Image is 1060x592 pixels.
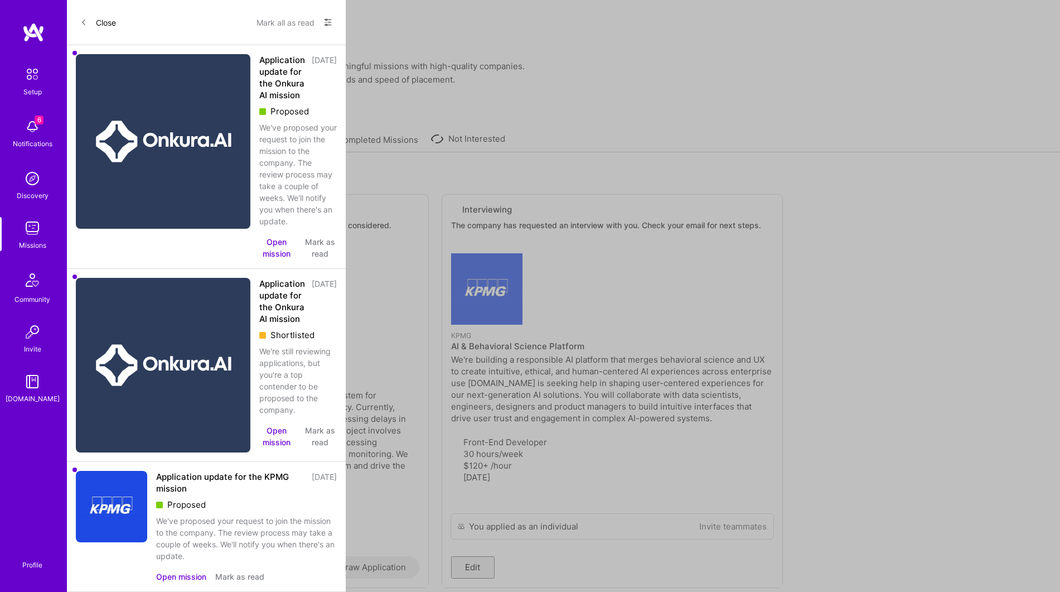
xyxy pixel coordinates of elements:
[21,62,44,86] img: setup
[76,278,250,453] img: Company Logo
[312,54,337,101] div: [DATE]
[18,547,46,570] a: Profile
[303,425,337,448] button: Mark as read
[14,293,50,305] div: Community
[156,499,337,511] div: Proposed
[303,236,337,259] button: Mark as read
[21,167,43,190] img: discovery
[259,425,294,448] button: Open mission
[256,13,314,31] button: Mark all as read
[22,22,45,42] img: logo
[17,190,49,201] div: Discovery
[259,105,337,117] div: Proposed
[21,217,43,239] img: teamwork
[312,471,337,494] div: [DATE]
[23,86,42,98] div: Setup
[80,13,116,31] button: Close
[259,54,305,101] div: Application update for the Onkura AI mission
[312,278,337,325] div: [DATE]
[156,471,305,494] div: Application update for the KPMG mission
[21,370,43,393] img: guide book
[259,329,337,341] div: Shortlisted
[259,278,305,325] div: Application update for the Onkura AI mission
[156,571,206,583] button: Open mission
[24,343,41,355] div: Invite
[259,345,337,416] div: We're still reviewing applications, but you're a top contender to be proposed to the company.
[215,571,264,583] button: Mark as read
[259,236,294,259] button: Open mission
[21,321,43,343] img: Invite
[35,115,43,124] span: 6
[76,54,250,229] img: Company Logo
[19,267,46,293] img: Community
[21,115,43,138] img: bell
[156,515,337,562] div: We've proposed your request to join the mission to the company. The review process may take a cou...
[6,393,60,405] div: [DOMAIN_NAME]
[19,239,46,251] div: Missions
[13,138,52,150] div: Notifications
[259,122,337,227] div: We've proposed your request to join the mission to the company. The review process may take a cou...
[22,559,42,570] div: Profile
[76,471,147,542] img: Company Logo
